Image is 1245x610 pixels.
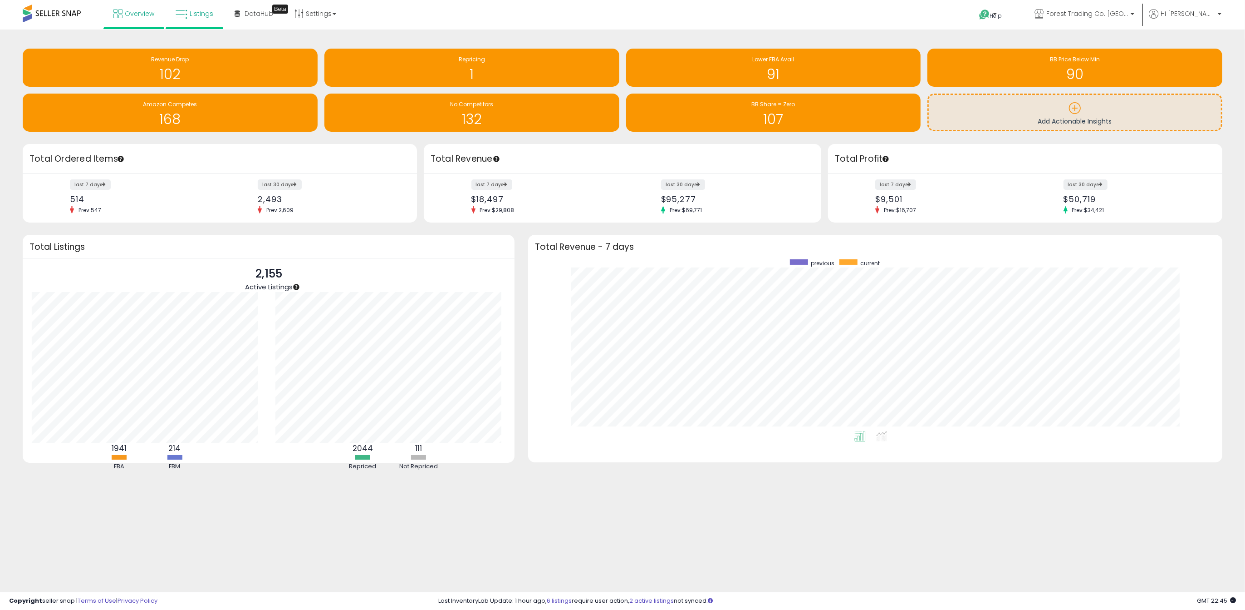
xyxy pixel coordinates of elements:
a: Lower FBA Avail 91 [626,49,921,87]
span: BB Price Below Min [1050,55,1100,63]
h3: Total Profit [835,153,1216,165]
h1: 107 [631,112,917,127]
span: BB Share = Zero [751,100,795,108]
p: 2,155 [245,265,293,283]
a: Help [972,2,1020,30]
span: Add Actionable Insights [1038,117,1112,126]
span: previous [811,259,835,267]
span: Overview [125,9,154,18]
span: Prev: $69,771 [665,206,706,214]
div: Tooltip anchor [492,155,500,163]
div: Tooltip anchor [292,283,300,291]
h3: Total Revenue [431,153,814,165]
div: FBA [92,462,146,471]
span: Prev: 547 [74,206,106,214]
h1: 132 [329,112,615,127]
h1: 168 [27,112,313,127]
div: FBM [147,462,202,471]
span: Prev: 2,609 [262,206,298,214]
span: Active Listings [245,282,293,292]
a: Revenue Drop 102 [23,49,318,87]
h3: Total Revenue - 7 days [535,243,1216,250]
b: 111 [415,443,422,454]
label: last 7 days [875,179,916,190]
span: Revenue Drop [151,55,189,63]
i: Get Help [979,9,990,20]
label: last 30 days [258,179,302,190]
h3: Total Listings [29,243,508,250]
div: Repriced [335,462,390,471]
label: last 7 days [70,179,111,190]
span: Help [990,12,1002,20]
div: $18,497 [471,194,616,204]
div: Not Repriced [391,462,446,471]
label: last 30 days [1064,179,1108,190]
a: Amazon Competes 168 [23,94,318,132]
span: Hi [PERSON_NAME] [1161,9,1215,18]
span: DataHub [245,9,273,18]
a: BB Share = Zero 107 [626,94,921,132]
h1: 102 [27,67,313,82]
b: 1941 [112,443,127,454]
div: $95,277 [661,194,805,204]
span: Prev: $16,707 [879,206,921,214]
span: current [861,259,880,267]
a: BB Price Below Min 90 [927,49,1222,87]
div: Tooltip anchor [117,155,125,163]
div: $50,719 [1064,194,1206,204]
span: Listings [190,9,213,18]
label: last 30 days [661,179,705,190]
h3: Total Ordered Items [29,153,410,165]
div: 2,493 [258,194,401,204]
span: Repricing [459,55,485,63]
a: Hi [PERSON_NAME] [1149,9,1221,30]
span: Prev: $29,808 [475,206,519,214]
b: 2044 [353,443,373,454]
h1: 90 [932,67,1218,82]
span: No Competitors [450,100,493,108]
b: 214 [169,443,181,454]
div: Tooltip anchor [272,5,288,14]
a: No Competitors 132 [324,94,619,132]
span: Lower FBA Avail [752,55,794,63]
h1: 1 [329,67,615,82]
div: 514 [70,194,213,204]
div: $9,501 [875,194,1018,204]
span: Forest Trading Co. [GEOGRAPHIC_DATA] [1046,9,1128,18]
h1: 91 [631,67,917,82]
label: last 7 days [471,179,512,190]
span: Amazon Competes [143,100,197,108]
a: Add Actionable Insights [929,95,1221,130]
div: Tooltip anchor [882,155,890,163]
a: Repricing 1 [324,49,619,87]
span: Prev: $34,421 [1068,206,1109,214]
